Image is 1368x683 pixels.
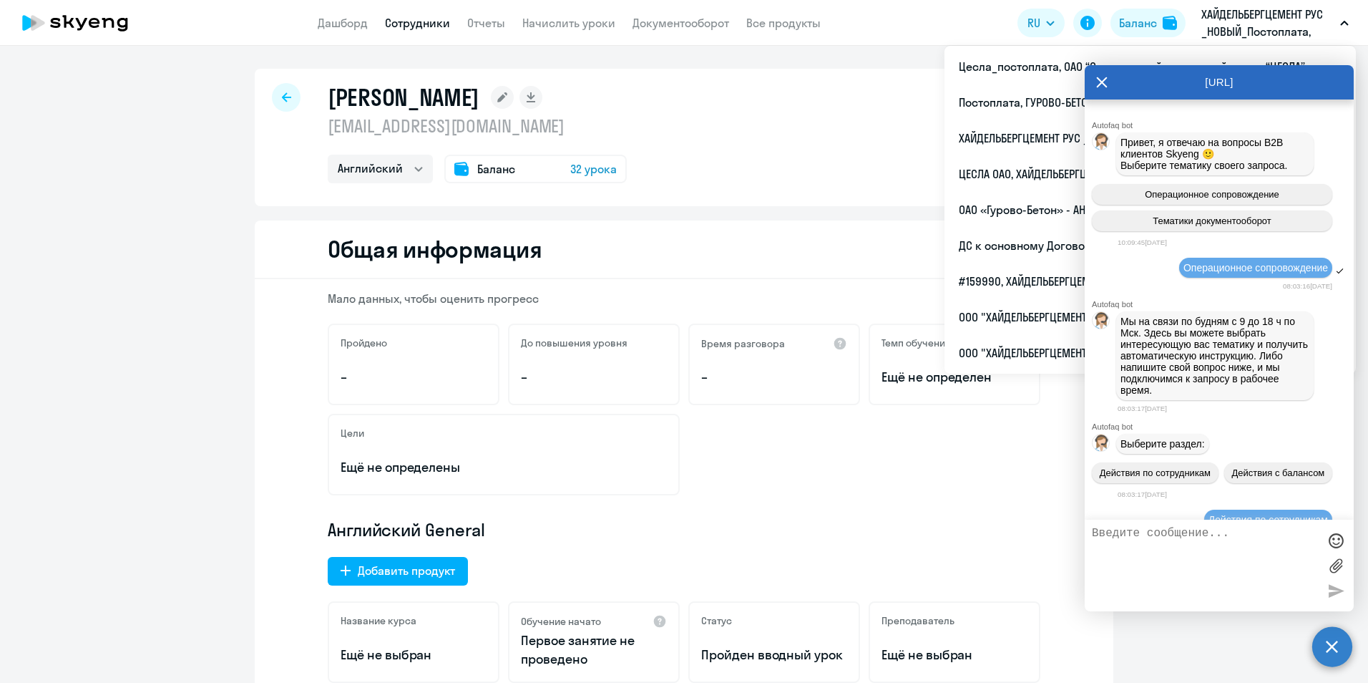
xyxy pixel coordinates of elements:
span: Мы на связи по будням с 9 до 18 ч по Мск. Здесь вы можете выбрать интересующую вас тематику и пол... [1120,316,1311,396]
span: Ещё не определён [881,368,1027,387]
img: bot avatar [1093,435,1110,455]
time: 10:09:45[DATE] [1118,238,1167,246]
button: Балансbalance [1110,9,1186,37]
a: Отчеты [467,16,505,30]
button: ХАЙДЕЛЬБЕРГЦЕМЕНТ РУС _НОВЫЙ_Постоплата, ХАЙДЕЛЬБЕРГЦЕМЕНТ РУС, ООО [1194,6,1356,40]
button: Операционное сопровождение [1092,184,1332,205]
p: Ещё не выбран [341,646,487,664]
h5: До повышения уровня [521,336,627,349]
p: Пройден вводный урок [701,646,847,664]
a: Сотрудники [385,16,450,30]
h5: Обучение начато [521,615,601,628]
h5: Название курса [341,614,416,627]
div: Добавить продукт [358,562,455,579]
ul: RU [944,46,1356,374]
p: – [521,368,667,387]
button: Действия с балансом [1224,462,1332,483]
span: Английский General [328,518,485,541]
button: Тематики документооборот [1092,210,1332,231]
p: Мало данных, чтобы оценить прогресс [328,291,1040,306]
h1: [PERSON_NAME] [328,83,479,112]
span: Тематики документооборот [1153,215,1271,226]
a: Начислить уроки [522,16,615,30]
span: Привет, я отвечаю на вопросы B2B клиентов Skyeng 🙂 Выберите тематику своего запроса. [1120,137,1288,171]
a: Документооборот [632,16,729,30]
span: Операционное сопровождение [1145,189,1279,200]
button: Добавить продукт [328,557,468,586]
span: Выберите раздел: [1120,438,1205,450]
img: bot avatar [1093,312,1110,333]
p: Первое занятие не проведено [521,631,667,669]
span: Баланс [477,160,515,178]
h5: Время разговора [701,337,785,350]
div: Баланс [1119,14,1157,32]
a: Все продукты [746,16,821,30]
p: – [701,368,847,387]
time: 08:03:17[DATE] [1118,490,1167,498]
h5: Статус [701,614,732,627]
span: Действия по сотрудникам [1100,468,1211,478]
h5: Темп обучения [881,336,951,349]
div: Autofaq bot [1092,300,1354,309]
h5: Цели [341,427,364,440]
p: Ещё не выбран [881,646,1027,664]
button: RU [1017,9,1065,37]
span: Операционное сопровождение [1183,262,1328,273]
img: balance [1163,16,1177,30]
span: RU [1027,14,1040,32]
label: Лимит 10 файлов [1325,555,1347,576]
h2: Общая информация [328,235,542,263]
a: Дашборд [318,16,368,30]
time: 08:03:17[DATE] [1118,405,1167,412]
div: Autofaq bot [1092,121,1354,130]
img: bot avatar [1093,133,1110,154]
p: [EMAIL_ADDRESS][DOMAIN_NAME] [328,115,627,137]
span: 32 урока [570,160,617,178]
button: Действия по сотрудникам [1092,462,1218,483]
h5: Пройдено [341,336,387,349]
p: – [341,368,487,387]
h5: Преподаватель [881,614,954,627]
p: ХАЙДЕЛЬБЕРГЦЕМЕНТ РУС _НОВЫЙ_Постоплата, ХАЙДЕЛЬБЕРГЦЕМЕНТ РУС, ООО [1201,6,1334,40]
div: Autofaq bot [1092,422,1354,431]
span: Действия с балансом [1231,468,1324,478]
p: Ещё не определены [341,458,667,477]
time: 08:03:16[DATE] [1283,282,1332,290]
span: Действия по сотрудникам [1208,514,1328,525]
